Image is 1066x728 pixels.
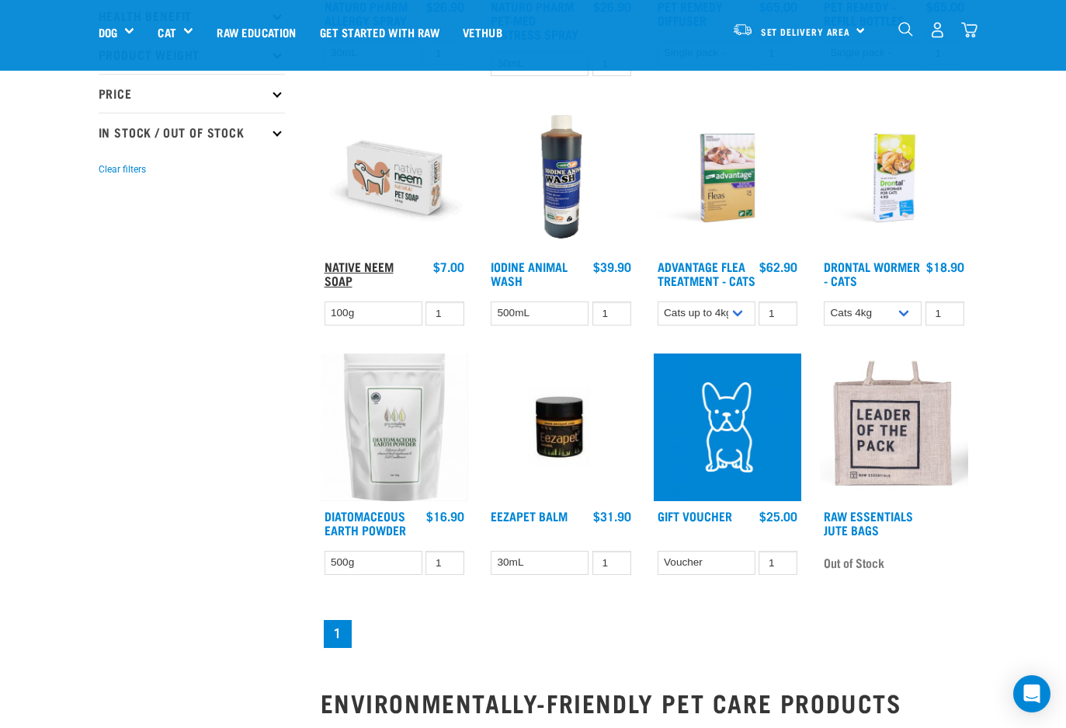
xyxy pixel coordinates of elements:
input: 1 [592,551,631,575]
div: $62.90 [759,260,797,273]
a: Page 1 [324,620,352,648]
nav: pagination [321,617,968,651]
strong: Environmentally-friendly pet care products [321,695,902,709]
input: 1 [759,551,797,575]
input: 1 [925,301,964,326]
input: 1 [425,301,464,326]
a: Vethub [451,1,514,63]
p: Price [99,74,285,113]
p: In Stock / Out Of Stock [99,113,285,152]
img: van-moving.png [732,23,753,37]
a: Get started with Raw [308,1,451,63]
input: 1 [759,301,797,326]
img: Diatomaceous earth [321,354,469,502]
span: Out of Stock [824,551,884,574]
input: 1 [425,551,464,575]
div: $7.00 [433,260,464,273]
input: 1 [592,301,631,326]
img: user.png [929,22,946,38]
img: Jute Bag With Black Square Outline With "Leader Of The Pack" Written On Front [820,354,968,502]
a: Cat [158,23,175,41]
a: Advantage Flea Treatment - Cats [658,263,755,284]
a: Iodine Animal Wash [491,263,568,284]
div: $16.90 [426,509,464,523]
div: $39.90 [593,260,631,273]
a: Dog [99,23,117,41]
div: $31.90 [593,509,631,523]
a: Drontal Wormer - Cats [824,263,920,284]
img: home-icon@2x.png [961,22,977,38]
div: $25.00 [759,509,797,523]
a: Diatomaceous Earth Powder [325,512,406,533]
img: Organic neem pet soap bar 100g green trading [321,104,469,253]
a: Raw Education [205,1,307,63]
img: home-icon-1@2x.png [898,22,913,37]
a: Native Neem Soap [325,263,394,284]
a: Raw Essentials Jute Bags [824,512,913,533]
button: Clear filters [99,162,146,176]
img: Eezapet Anti Itch Cream [487,354,635,502]
div: Open Intercom Messenger [1013,675,1050,712]
img: RE Product Shoot 2023 Nov8662 [820,104,968,253]
a: Eezapet Balm [491,512,568,519]
a: Gift Voucher [658,512,732,519]
span: Set Delivery Area [761,29,851,34]
img: RE Product Shoot 2023 Nov8660 [654,104,802,253]
img: Iodine wash [487,104,635,253]
img: 23 [654,354,802,502]
div: $18.90 [926,260,964,273]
